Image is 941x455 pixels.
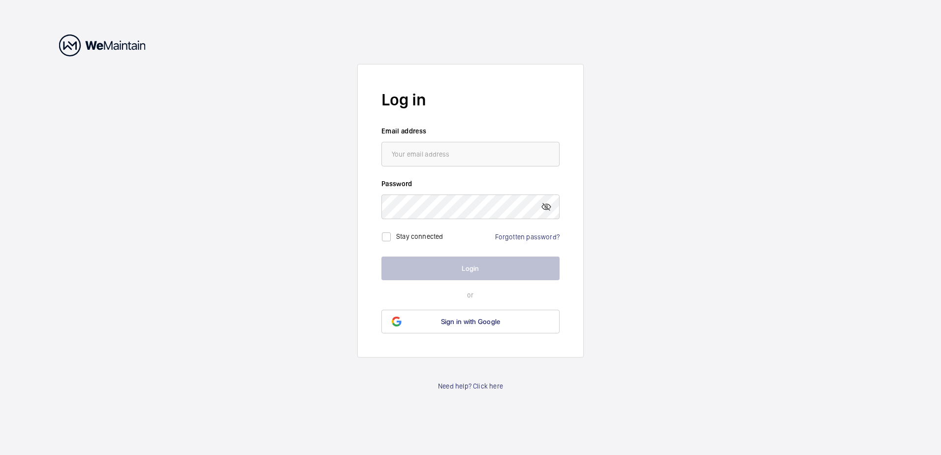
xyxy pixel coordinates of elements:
[381,126,560,136] label: Email address
[381,257,560,280] button: Login
[381,142,560,166] input: Your email address
[438,381,503,391] a: Need help? Click here
[396,232,443,240] label: Stay connected
[381,290,560,300] p: or
[381,179,560,189] label: Password
[441,318,501,325] span: Sign in with Google
[495,233,560,241] a: Forgotten password?
[381,88,560,111] h2: Log in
